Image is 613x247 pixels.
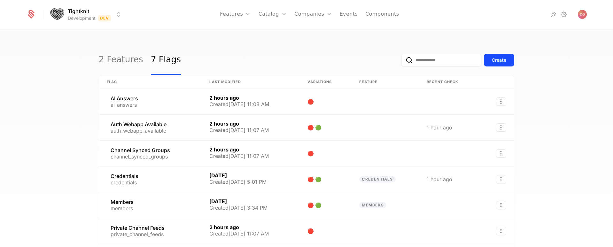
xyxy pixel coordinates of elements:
button: Select action [496,149,506,158]
button: Select action [496,123,506,132]
th: Variations [300,75,352,89]
button: Select action [496,175,506,183]
button: Create [484,54,514,66]
img: Tightknit [49,7,65,22]
button: Select action [496,201,506,209]
a: Integrations [550,11,557,18]
th: Feature [352,75,419,89]
img: Danny Gomes [578,10,587,19]
th: Recent check [419,75,480,89]
button: Select environment [51,7,123,21]
button: Open user button [578,10,587,19]
div: Development [68,15,96,21]
button: Select action [496,227,506,235]
button: Select action [496,97,506,106]
span: Dev [98,15,111,21]
a: Settings [560,11,568,18]
th: Flag [99,75,202,89]
th: Last Modified [202,75,300,89]
a: 2 Features [99,45,143,75]
div: Create [492,57,506,63]
a: 7 Flags [151,45,181,75]
span: Tightknit [68,7,89,15]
